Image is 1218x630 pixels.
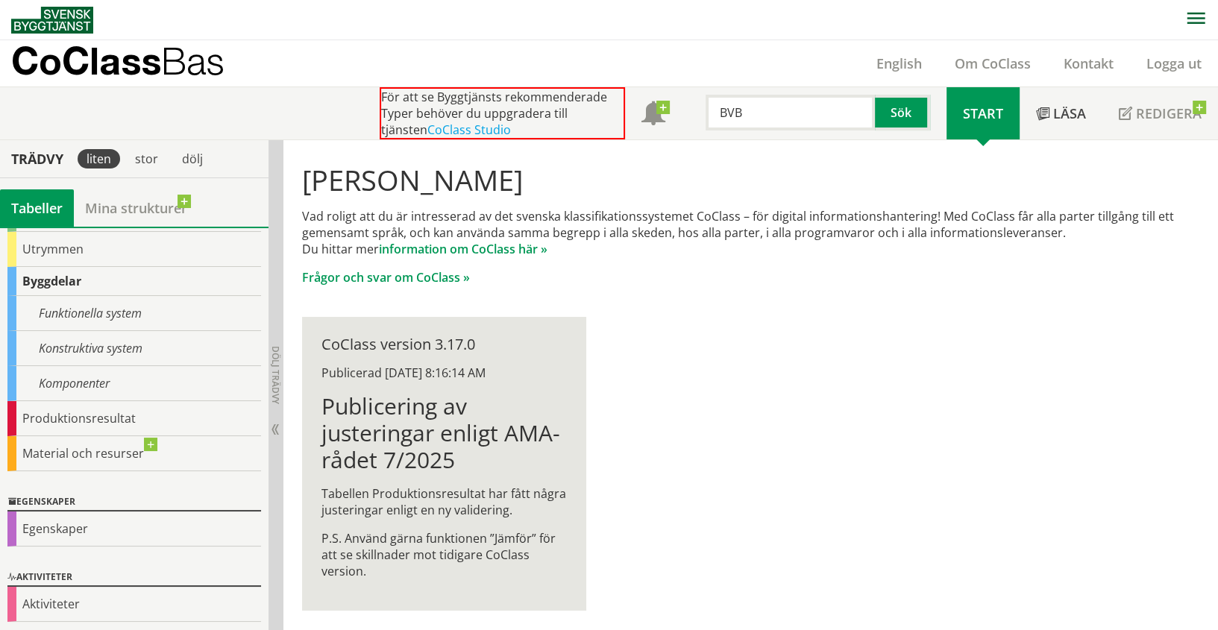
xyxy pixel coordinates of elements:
div: Egenskaper [7,494,261,511]
div: stor [126,149,167,168]
a: Logga ut [1130,54,1218,72]
a: Läsa [1020,87,1102,139]
div: Publicerad [DATE] 8:16:14 AM [321,365,567,381]
div: Material och resurser [7,436,261,471]
div: CoClass version 3.17.0 [321,336,567,353]
div: För att se Byggtjänsts rekommenderade Typer behöver du uppgradera till tjänsten [380,87,625,139]
a: English [860,54,938,72]
p: Vad roligt att du är intresserad av det svenska klassifikationssystemet CoClass – för digital inf... [302,208,1199,257]
div: Konstruktiva system [7,331,261,366]
div: Trädvy [3,151,72,167]
p: P.S. Använd gärna funktionen ”Jämför” för att se skillnader mot tidigare CoClass version. [321,530,567,579]
a: Frågor och svar om CoClass » [302,269,470,286]
span: Redigera [1136,104,1202,122]
img: Svensk Byggtjänst [11,7,93,34]
span: Bas [161,39,225,83]
span: Start [963,104,1003,122]
p: Tabellen Produktionsresultat har fått några justeringar enligt en ny validering. [321,485,567,518]
a: Mina strukturer [74,189,198,227]
div: Egenskaper [7,511,261,546]
h1: Publicering av justeringar enligt AMA-rådet 7/2025 [321,393,567,473]
a: Start [947,87,1020,139]
a: Kontakt [1047,54,1130,72]
p: CoClass [11,52,225,69]
div: liten [78,149,120,168]
a: CoClass Studio [427,122,511,138]
div: Aktiviteter [7,587,261,622]
a: Om CoClass [938,54,1047,72]
div: Produktionsresultat [7,401,261,436]
div: Utrymmen [7,232,261,267]
div: Byggdelar [7,267,261,296]
h1: [PERSON_NAME] [302,163,1199,196]
div: Funktionella system [7,296,261,331]
a: information om CoClass här » [379,241,547,257]
input: Sök [706,95,875,130]
a: CoClassBas [11,40,257,86]
span: Dölj trädvy [269,346,282,404]
span: Läsa [1053,104,1086,122]
div: Komponenter [7,366,261,401]
button: Sök [875,95,930,130]
span: Notifikationer [641,103,665,127]
div: dölj [173,149,212,168]
div: Aktiviteter [7,569,261,587]
a: Redigera [1102,87,1218,139]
